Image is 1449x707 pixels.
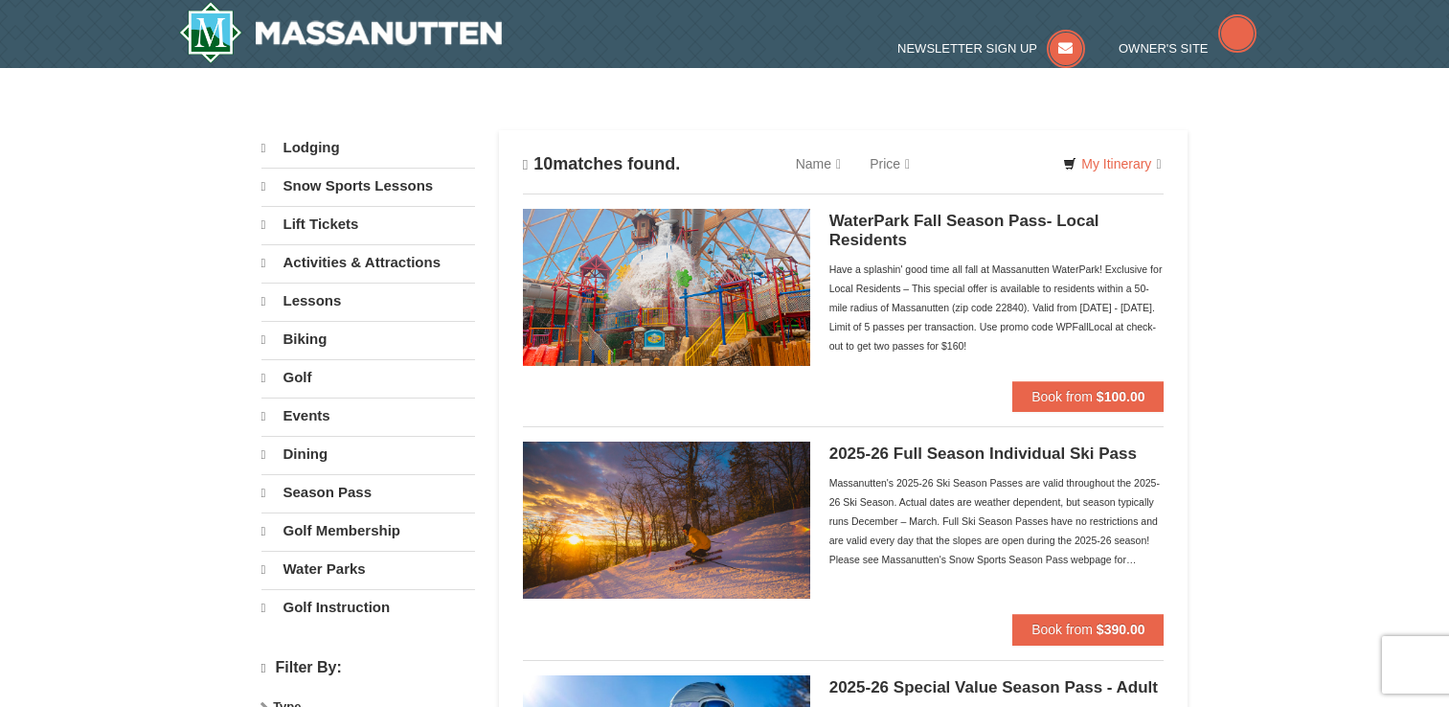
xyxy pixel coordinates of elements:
[1097,622,1145,637] strong: $390.00
[1012,381,1164,412] button: Book from $100.00
[261,130,475,166] a: Lodging
[523,442,810,599] img: 6619937-208-2295c65e.jpg
[261,436,475,472] a: Dining
[1051,149,1173,178] a: My Itinerary
[829,260,1165,355] div: Have a splashin' good time all fall at Massanutten WaterPark! Exclusive for Local Residents – Thi...
[829,473,1165,569] div: Massanutten's 2025-26 Ski Season Passes are valid throughout the 2025-26 Ski Season. Actual dates...
[855,145,924,183] a: Price
[1031,622,1093,637] span: Book from
[261,244,475,281] a: Activities & Attractions
[897,41,1085,56] a: Newsletter Sign Up
[829,212,1165,250] h5: WaterPark Fall Season Pass- Local Residents
[179,2,503,63] a: Massanutten Resort
[1119,41,1209,56] span: Owner's Site
[261,283,475,319] a: Lessons
[261,551,475,587] a: Water Parks
[261,474,475,511] a: Season Pass
[1031,389,1093,404] span: Book from
[261,659,475,677] h4: Filter By:
[261,513,475,549] a: Golf Membership
[897,41,1037,56] span: Newsletter Sign Up
[179,2,503,63] img: Massanutten Resort Logo
[1097,389,1145,404] strong: $100.00
[1012,614,1164,645] button: Book from $390.00
[261,168,475,204] a: Snow Sports Lessons
[781,145,855,183] a: Name
[261,206,475,242] a: Lift Tickets
[261,359,475,396] a: Golf
[261,589,475,626] a: Golf Instruction
[523,209,810,366] img: 6619937-212-8c750e5f.jpg
[261,398,475,434] a: Events
[261,321,475,357] a: Biking
[829,678,1165,697] h5: 2025-26 Special Value Season Pass - Adult
[829,445,1165,464] h5: 2025-26 Full Season Individual Ski Pass
[1119,41,1257,56] a: Owner's Site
